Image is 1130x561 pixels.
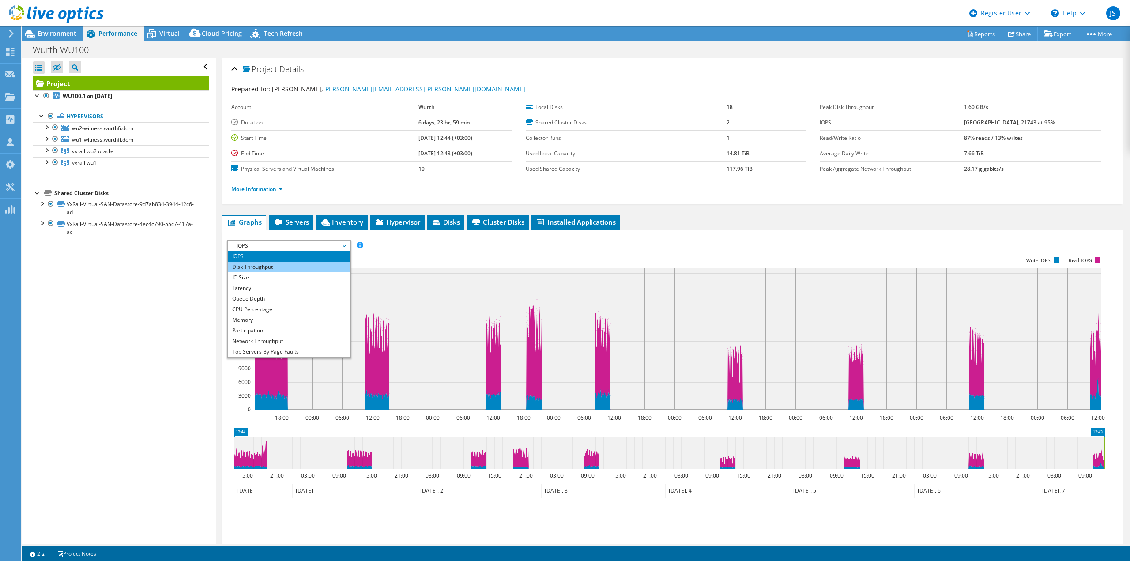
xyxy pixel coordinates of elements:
[228,283,350,294] li: Latency
[1031,414,1044,422] text: 00:00
[607,414,621,422] text: 12:00
[72,124,133,132] span: wu2-witness.wurthfi.dom
[279,64,304,74] span: Details
[1078,27,1119,41] a: More
[526,103,727,112] label: Local Disks
[228,272,350,283] li: IO Size
[54,188,209,199] div: Shared Cluster Disks
[940,414,953,422] text: 06:00
[799,472,812,479] text: 03:00
[526,165,727,173] label: Used Shared Capacity
[728,414,742,422] text: 12:00
[668,414,682,422] text: 00:00
[820,165,964,173] label: Peak Aggregate Network Throughput
[274,218,309,226] span: Servers
[426,414,440,422] text: 00:00
[581,472,595,479] text: 09:00
[517,414,531,422] text: 18:00
[33,134,209,145] a: wu1-witness.wurthfi.dom
[768,472,781,479] text: 21:00
[526,118,727,127] label: Shared Cluster Disks
[72,147,113,155] span: vxrail wu2 oracle
[910,414,923,422] text: 00:00
[228,346,350,357] li: Top Servers By Page Faults
[159,29,180,38] span: Virtual
[960,27,1002,41] a: Reports
[488,472,501,479] text: 15:00
[820,103,964,112] label: Peak Disk Throughput
[759,414,772,422] text: 18:00
[232,241,346,251] span: IOPS
[880,414,893,422] text: 18:00
[1016,472,1030,479] text: 21:00
[674,472,688,479] text: 03:00
[519,472,533,479] text: 21:00
[964,119,1055,126] b: [GEOGRAPHIC_DATA], 21743 at 95%
[231,149,418,158] label: End Time
[964,103,988,111] b: 1.60 GB/s
[638,414,652,422] text: 18:00
[228,251,350,262] li: IOPS
[33,76,209,90] a: Project
[727,103,733,111] b: 18
[892,472,906,479] text: 21:00
[332,472,346,479] text: 09:00
[63,92,112,100] b: WU100.1 on [DATE]
[550,472,564,479] text: 03:00
[727,134,730,142] b: 1
[243,65,277,74] span: Project
[228,325,350,336] li: Participation
[227,218,262,226] span: Graphs
[33,90,209,102] a: WU100.1 on [DATE]
[239,472,253,479] text: 15:00
[72,159,97,166] span: vxrail wu1
[727,150,750,157] b: 14.81 TiB
[270,472,284,479] text: 21:00
[33,218,209,237] a: VxRail-Virtual-SAN-Datastore-4ec4c790-55c7-417a-ac
[202,29,242,38] span: Cloud Pricing
[396,414,410,422] text: 18:00
[228,262,350,272] li: Disk Throughput
[820,118,964,127] label: IOPS
[486,414,500,422] text: 12:00
[231,85,271,93] label: Prepared for:
[1051,9,1059,17] svg: \n
[38,29,76,38] span: Environment
[320,218,363,226] span: Inventory
[248,406,251,413] text: 0
[305,414,319,422] text: 00:00
[1061,414,1074,422] text: 06:00
[231,103,418,112] label: Account
[72,136,133,143] span: wu1-witness.wurthfi.dom
[698,414,712,422] text: 06:00
[238,365,251,372] text: 9000
[1000,414,1014,422] text: 18:00
[231,165,418,173] label: Physical Servers and Virtual Machines
[228,336,350,346] li: Network Throughput
[335,414,349,422] text: 06:00
[418,150,472,157] b: [DATE] 12:43 (+03:00)
[1091,414,1105,422] text: 12:00
[964,165,1004,173] b: 28.17 gigabits/s
[374,218,420,226] span: Hypervisor
[363,472,377,479] text: 15:00
[577,414,591,422] text: 06:00
[426,472,439,479] text: 03:00
[238,392,251,399] text: 3000
[418,134,472,142] b: [DATE] 12:44 (+03:00)
[830,472,844,479] text: 09:00
[526,134,727,143] label: Collector Runs
[737,472,750,479] text: 15:00
[33,122,209,134] a: wu2-witness.wurthfi.dom
[1026,257,1051,264] text: Write IOPS
[1047,472,1061,479] text: 03:00
[33,199,209,218] a: VxRail-Virtual-SAN-Datastore-9d7ab834-3944-42c6-ad
[535,218,616,226] span: Installed Applications
[228,294,350,304] li: Queue Depth
[227,541,332,559] h2: Advanced Graph Controls
[1106,6,1120,20] span: JS
[526,149,727,158] label: Used Local Capacity
[98,29,137,38] span: Performance
[727,119,730,126] b: 2
[1078,472,1092,479] text: 09:00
